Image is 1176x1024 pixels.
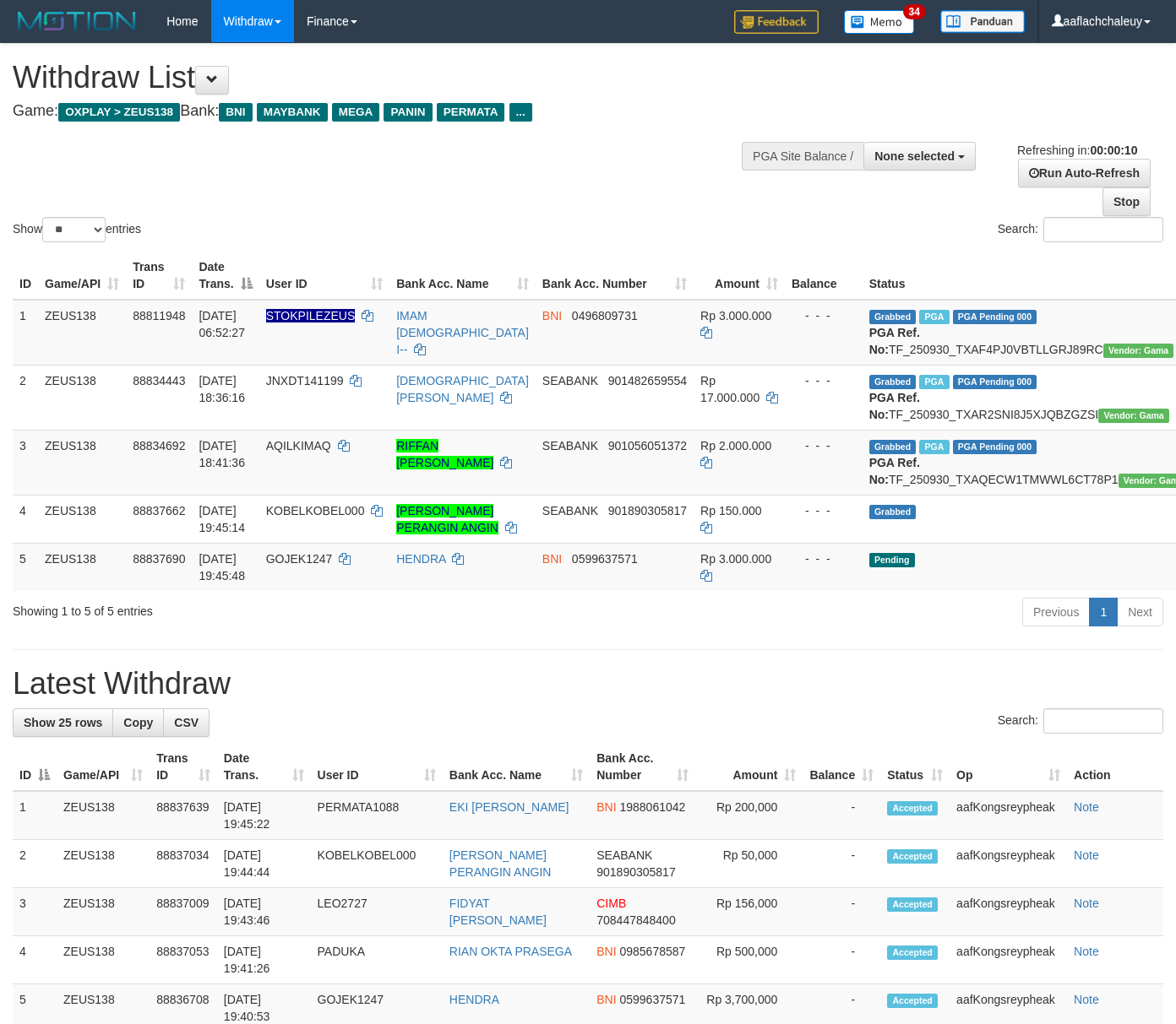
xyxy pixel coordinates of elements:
td: PADUKA [311,936,443,984]
span: Copy 1988061042 to clipboard [619,800,685,814]
span: OXPLAY > ZEUS138 [58,103,180,122]
span: Rp 2.000.000 [700,439,771,452]
td: Rp 200,000 [695,791,803,840]
span: 88837662 [133,504,185,517]
td: aafKongsreypheak [950,936,1067,984]
th: Bank Acc. Name: activate to sort column ascending [389,252,536,300]
span: [DATE] 18:36:16 [199,374,245,404]
span: Show 25 rows [24,716,102,729]
td: [DATE] 19:45:22 [217,791,311,840]
img: MOTION_logo.png [13,8,141,34]
span: Rp 150.000 [700,504,761,517]
th: Bank Acc. Name: activate to sort column ascending [443,743,590,791]
span: SEABANK [596,848,652,862]
span: 88837690 [133,552,185,566]
td: LEO2727 [311,888,443,936]
span: Pending [869,553,915,567]
th: Amount: activate to sort column ascending [695,743,803,791]
td: - [803,936,880,984]
th: Trans ID: activate to sort column ascending [150,743,217,791]
th: Game/API: activate to sort column ascending [38,252,126,300]
span: Copy 901056051372 to clipboard [608,439,687,452]
a: Show 25 rows [13,708,113,737]
td: [DATE] 19:43:46 [217,888,311,936]
h1: Latest Withdraw [13,667,1163,701]
strong: 00:00:10 [1090,144,1137,157]
span: Accepted [887,994,938,1008]
span: 88834443 [133,374,185,387]
td: - [803,791,880,840]
span: Grabbed [869,375,917,389]
span: MEGA [332,103,380,122]
span: [DATE] 06:52:27 [199,309,245,339]
span: Copy 0599637571 to clipboard [572,552,638,566]
span: CIMB [596,897,626,910]
label: Show entries [13,217,141,242]
a: Note [1074,800,1099,814]
th: Amount: activate to sort column ascending [694,252,785,300]
th: Bank Acc. Number: activate to sort column ascending [536,252,694,300]
td: aafKongsreypheak [950,840,1067,888]
td: 88837009 [150,888,217,936]
a: CSV [163,708,210,737]
span: Copy 901890305817 to clipboard [596,865,675,879]
td: 2 [13,840,57,888]
td: 88837639 [150,791,217,840]
span: BNI [596,800,616,814]
span: Grabbed [869,505,917,519]
a: FIDYAT [PERSON_NAME] [449,897,547,927]
span: Marked by aafsolysreylen [919,375,949,389]
span: Rp 3.000.000 [700,552,771,566]
a: Note [1074,993,1099,1006]
td: ZEUS138 [57,791,150,840]
a: Previous [1022,598,1090,626]
td: ZEUS138 [57,888,150,936]
td: PERMATA1088 [311,791,443,840]
td: ZEUS138 [38,300,126,366]
th: Status: activate to sort column ascending [880,743,950,791]
span: SEABANK [542,374,598,387]
div: - - - [792,372,856,389]
span: Accepted [887,801,938,815]
td: 3 [13,888,57,936]
td: 4 [13,495,38,543]
th: User ID: activate to sort column ascending [311,743,443,791]
td: 2 [13,365,38,430]
div: - - - [792,502,856,519]
span: Copy 0985678587 to clipboard [619,945,685,958]
span: MAYBANK [257,103,328,122]
td: ZEUS138 [38,430,126,495]
b: PGA Ref. No: [869,391,920,421]
span: Copy 0599637571 to clipboard [619,993,685,1006]
th: Date Trans.: activate to sort column ascending [217,743,311,791]
span: Refreshing in: [1017,144,1137,157]
span: [DATE] 18:41:36 [199,439,245,469]
span: Rp 17.000.000 [700,374,759,404]
span: PGA Pending [953,440,1037,454]
span: SEABANK [542,504,598,517]
span: Rp 3.000.000 [700,309,771,322]
span: Copy 0496809731 to clipboard [572,309,638,322]
th: Bank Acc. Number: activate to sort column ascending [590,743,695,791]
span: Nama rekening ada tanda titik/strip, harap diedit [266,309,356,322]
input: Search: [1043,217,1163,242]
td: ZEUS138 [57,936,150,984]
th: Balance: activate to sort column ascending [803,743,880,791]
td: ZEUS138 [38,495,126,543]
th: Balance [785,252,863,300]
td: - [803,840,880,888]
td: ZEUS138 [38,543,126,591]
span: PGA Pending [953,310,1037,324]
th: Date Trans.: activate to sort column descending [192,252,259,300]
td: - [803,888,880,936]
a: HENDRA [449,993,499,1006]
span: JNXDT141199 [266,374,344,387]
span: BNI [219,103,252,122]
div: - - - [792,437,856,454]
a: Note [1074,848,1099,862]
img: Button%20Memo.svg [844,10,915,34]
td: 1 [13,791,57,840]
td: [DATE] 19:41:26 [217,936,311,984]
span: Marked by aafsolysreylen [919,440,949,454]
span: AQILKIMAQ [266,439,331,452]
